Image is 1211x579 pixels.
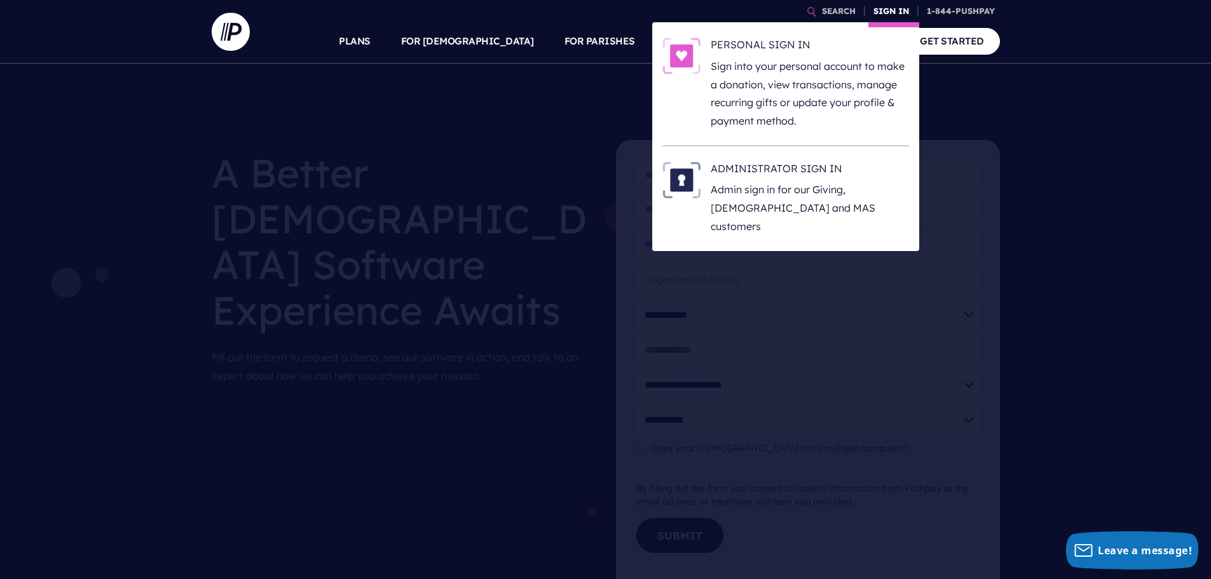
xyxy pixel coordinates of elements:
[662,161,701,198] img: ADMINISTRATOR SIGN IN - Illustration
[662,37,909,130] a: PERSONAL SIGN IN - Illustration PERSONAL SIGN IN Sign into your personal account to make a donati...
[339,19,371,64] a: PLANS
[904,28,1000,54] a: GET STARTED
[1098,543,1192,557] span: Leave a message!
[711,37,909,57] h6: PERSONAL SIGN IN
[711,161,909,181] h6: ADMINISTRATOR SIGN IN
[711,57,909,130] p: Sign into your personal account to make a donation, view transactions, manage recurring gifts or ...
[662,37,701,74] img: PERSONAL SIGN IN - Illustration
[1066,531,1198,569] button: Leave a message!
[401,19,534,64] a: FOR [DEMOGRAPHIC_DATA]
[564,19,635,64] a: FOR PARISHES
[662,161,909,236] a: ADMINISTRATOR SIGN IN - Illustration ADMINISTRATOR SIGN IN Admin sign in for our Giving, [DEMOGRA...
[711,181,909,235] p: Admin sign in for our Giving, [DEMOGRAPHIC_DATA] and MAS customers
[666,19,722,64] a: SOLUTIONS
[827,19,874,64] a: COMPANY
[752,19,797,64] a: EXPLORE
